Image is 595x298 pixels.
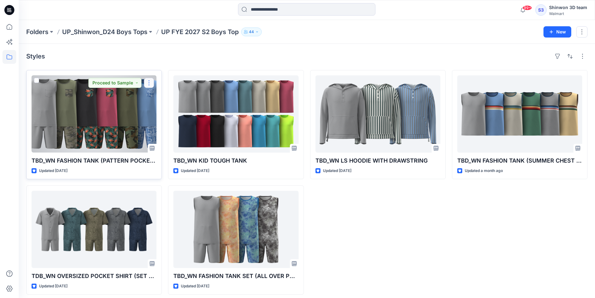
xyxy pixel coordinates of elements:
[32,75,156,153] a: TBD_WN FASHION TANK (PATTERN POCKET CONTR BINDING)
[32,191,156,268] a: TDB_WN OVERSIZED POCKET SHIRT (SET W.SHORTER SHORTS)
[241,28,262,36] button: 44
[39,168,67,174] p: Updated [DATE]
[32,272,156,280] p: TDB_WN OVERSIZED POCKET SHIRT (SET W.SHORTER SHORTS)
[543,26,571,38] button: New
[549,4,587,11] div: Shinwon 3D team
[173,191,298,268] a: TBD_WN FASHION TANK SET (ALL OVER PRINTS)
[26,28,48,36] a: Folders
[26,53,45,60] h4: Styles
[32,156,156,165] p: TBD_WN FASHION TANK (PATTERN POCKET CONTR BINDING)
[457,75,582,153] a: TBD_WN FASHION TANK (SUMMER CHEST STRIPE)
[323,168,351,174] p: Updated [DATE]
[173,156,298,165] p: TBD_WN KID TOUGH TANK
[465,168,503,174] p: Updated a month ago
[249,28,254,35] p: 44
[181,168,209,174] p: Updated [DATE]
[161,28,239,36] p: UP FYE 2027 S2 Boys Top
[315,75,440,153] a: TBD_WN LS HOODIE WITH DRAWSTRING
[173,75,298,153] a: TBD_WN KID TOUGH TANK
[315,156,440,165] p: TBD_WN LS HOODIE WITH DRAWSTRING
[39,283,67,290] p: Updated [DATE]
[549,11,587,16] div: Walmart
[181,283,209,290] p: Updated [DATE]
[457,156,582,165] p: TBD_WN FASHION TANK (SUMMER CHEST STRIPE)
[523,5,532,10] span: 99+
[535,4,547,16] div: S3
[173,272,298,280] p: TBD_WN FASHION TANK SET (ALL OVER PRINTS)
[62,28,147,36] a: UP_Shinwon_D24 Boys Tops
